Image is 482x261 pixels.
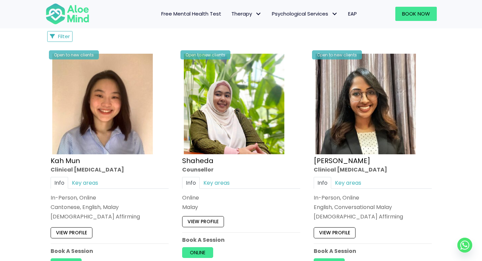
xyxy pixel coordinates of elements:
[182,156,214,165] a: Shaheda
[182,216,224,227] a: View profile
[331,177,365,189] a: Key areas
[156,7,226,21] a: Free Mental Health Test
[200,177,233,189] a: Key areas
[343,7,362,21] a: EAP
[58,33,70,40] span: Filter
[51,203,169,211] p: Cantonese, English, Malay
[314,213,432,220] div: [DEMOGRAPHIC_DATA] Affirming
[51,177,68,189] a: Info
[51,227,92,238] a: View profile
[314,156,370,165] a: [PERSON_NAME]
[254,9,263,19] span: Therapy: submenu
[457,238,472,253] a: Whatsapp
[314,165,432,173] div: Clinical [MEDICAL_DATA]
[180,50,230,59] div: Open to new clients
[314,177,331,189] a: Info
[52,54,153,154] img: Kah Mun-profile-crop-300×300
[51,213,169,220] div: [DEMOGRAPHIC_DATA] Affirming
[98,7,362,21] nav: Menu
[272,10,338,17] span: Psychological Services
[314,227,356,238] a: View profile
[182,236,300,243] p: Book A Session
[315,54,416,154] img: croped-Anita_Profile-photo-300×300
[402,10,430,17] span: Book Now
[312,50,362,59] div: Open to new clients
[226,7,267,21] a: TherapyTherapy: submenu
[314,203,432,211] p: English, Conversational Malay
[314,247,432,255] p: Book A Session
[182,203,300,211] p: Malay
[314,194,432,202] div: In-Person, Online
[47,31,73,42] button: Filter Listings
[161,10,221,17] span: Free Mental Health Test
[330,9,340,19] span: Psychological Services: submenu
[182,177,200,189] a: Info
[182,194,300,202] div: Online
[184,54,284,154] img: Shaheda Counsellor
[348,10,357,17] span: EAP
[49,50,99,59] div: Open to new clients
[182,165,300,173] div: Counsellor
[231,10,262,17] span: Therapy
[68,177,102,189] a: Key areas
[51,165,169,173] div: Clinical [MEDICAL_DATA]
[51,247,169,255] p: Book A Session
[51,194,169,202] div: In-Person, Online
[395,7,437,21] a: Book Now
[182,247,213,258] a: Online
[46,3,89,25] img: Aloe mind Logo
[51,156,80,165] a: Kah Mun
[267,7,343,21] a: Psychological ServicesPsychological Services: submenu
